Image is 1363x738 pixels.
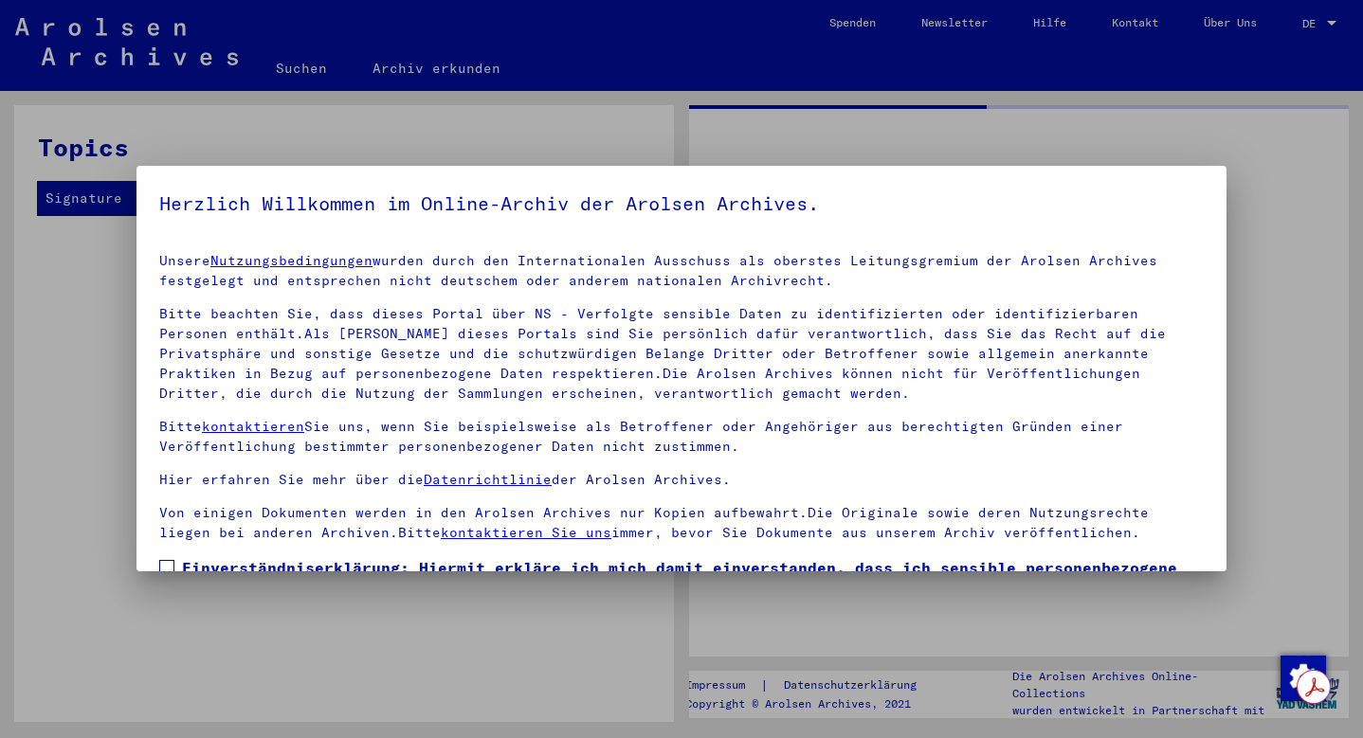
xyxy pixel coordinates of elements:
p: Unsere wurden durch den Internationalen Ausschuss als oberstes Leitungsgremium der Arolsen Archiv... [159,251,1204,291]
h5: Herzlich Willkommen im Online-Archiv der Arolsen Archives. [159,189,1204,219]
p: Bitte Sie uns, wenn Sie beispielsweise als Betroffener oder Angehöriger aus berechtigten Gründen ... [159,417,1204,457]
p: Von einigen Dokumenten werden in den Arolsen Archives nur Kopien aufbewahrt.Die Originale sowie d... [159,503,1204,543]
a: kontaktieren Sie uns [441,524,611,541]
p: Hier erfahren Sie mehr über die der Arolsen Archives. [159,470,1204,490]
a: Nutzungsbedingungen [210,252,373,269]
img: Zustimmung ändern [1281,656,1326,701]
a: Datenrichtlinie [424,471,552,488]
a: kontaktieren [202,418,304,435]
span: Einverständniserklärung: Hiermit erkläre ich mich damit einverstanden, dass ich sensible personen... [182,556,1204,647]
p: Bitte beachten Sie, dass dieses Portal über NS - Verfolgte sensible Daten zu identifizierten oder... [159,304,1204,404]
